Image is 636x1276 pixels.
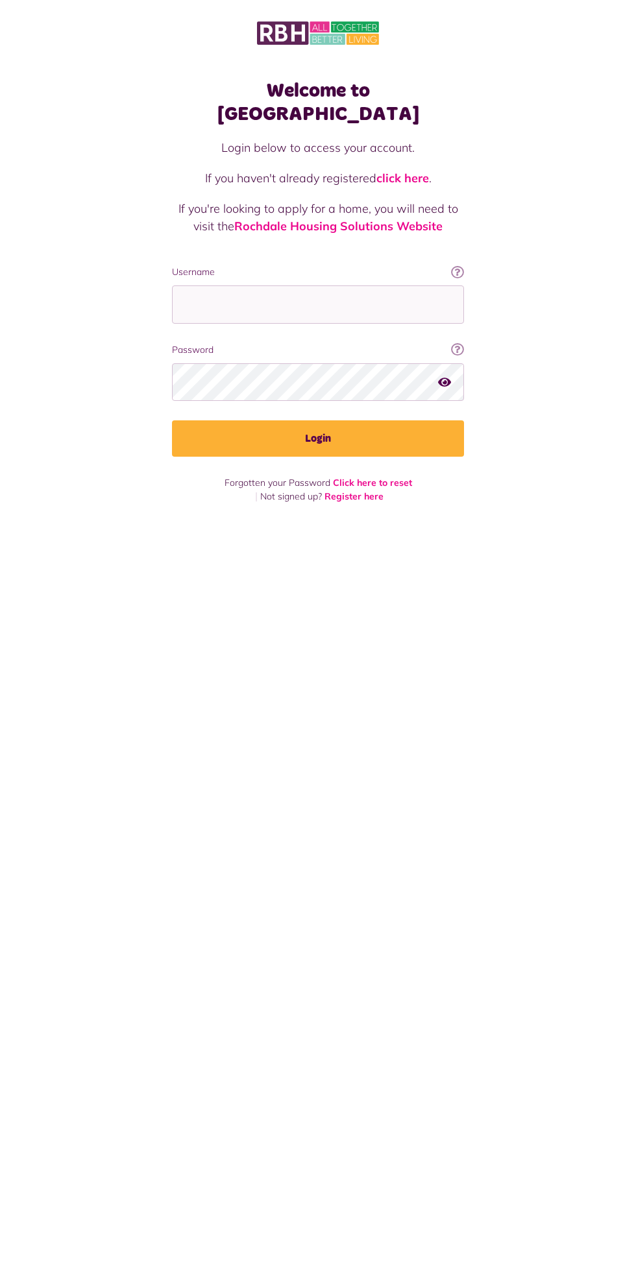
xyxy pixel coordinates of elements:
h1: Welcome to [GEOGRAPHIC_DATA] [172,79,464,126]
span: Forgotten your Password [225,477,330,488]
p: If you haven't already registered . [172,169,464,187]
label: Password [172,343,464,357]
label: Username [172,265,464,279]
button: Login [172,420,464,457]
p: Login below to access your account. [172,139,464,156]
a: Rochdale Housing Solutions Website [234,219,443,234]
a: Register here [324,490,384,502]
img: MyRBH [257,19,379,47]
span: Not signed up? [260,490,322,502]
a: Click here to reset [333,477,412,488]
a: click here [376,171,429,186]
p: If you're looking to apply for a home, you will need to visit the [172,200,464,235]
